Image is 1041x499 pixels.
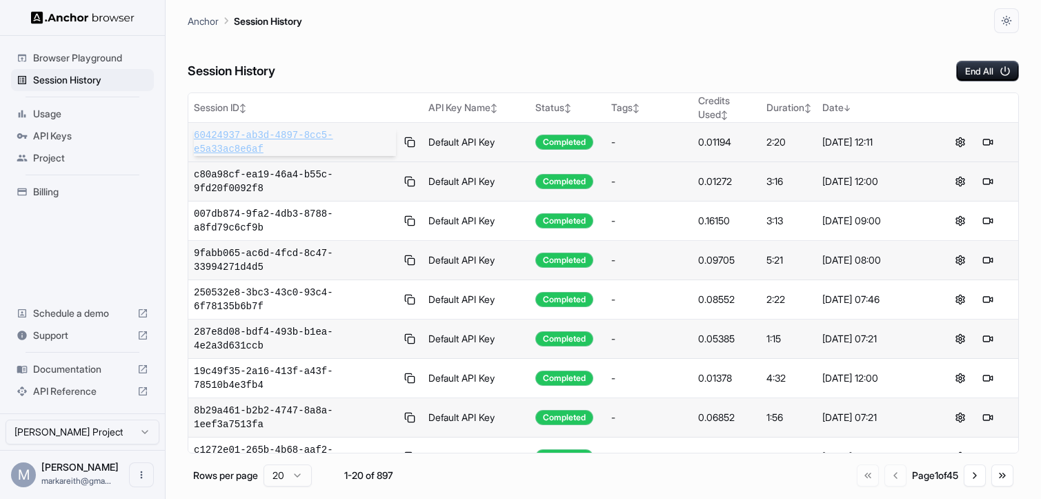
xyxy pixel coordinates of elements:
[611,293,687,306] div: -
[423,123,530,162] td: Default API Key
[423,438,530,477] td: Default API Key
[11,462,36,487] div: M
[766,135,811,149] div: 2:20
[822,332,925,346] div: [DATE] 07:21
[822,411,925,424] div: [DATE] 07:21
[698,94,755,121] div: Credits Used
[611,175,687,188] div: -
[535,331,593,346] div: Completed
[33,73,148,87] span: Session History
[804,103,811,113] span: ↕
[698,450,755,464] div: 0.01715
[611,214,687,228] div: -
[822,253,925,267] div: [DATE] 08:00
[535,253,593,268] div: Completed
[822,214,925,228] div: [DATE] 09:00
[611,135,687,149] div: -
[423,202,530,241] td: Default API Key
[194,286,396,313] span: 250532e8-3bc3-43c0-93c4-6f78135b6b7f
[611,332,687,346] div: -
[766,253,811,267] div: 5:21
[11,181,154,203] div: Billing
[535,449,593,464] div: Completed
[822,175,925,188] div: [DATE] 12:00
[334,469,403,482] div: 1-20 of 897
[698,175,755,188] div: 0.01272
[766,332,811,346] div: 1:15
[535,174,593,189] div: Completed
[535,292,593,307] div: Completed
[766,175,811,188] div: 3:16
[33,51,148,65] span: Browser Playground
[33,185,148,199] span: Billing
[423,359,530,398] td: Default API Key
[611,101,687,115] div: Tags
[234,14,302,28] p: Session History
[698,332,755,346] div: 0.05385
[535,371,593,386] div: Completed
[194,101,417,115] div: Session ID
[188,61,275,81] h6: Session History
[611,411,687,424] div: -
[11,125,154,147] div: API Keys
[611,450,687,464] div: -
[698,371,755,385] div: 0.01378
[11,302,154,324] div: Schedule a demo
[564,103,571,113] span: ↕
[698,253,755,267] div: 0.09705
[822,101,925,115] div: Date
[194,325,396,353] span: 287e8d08-bdf4-493b-b1ea-4e2a3d631ccb
[535,135,593,150] div: Completed
[766,293,811,306] div: 2:22
[33,129,148,143] span: API Keys
[766,371,811,385] div: 4:32
[129,462,154,487] button: Open menu
[194,168,396,195] span: c80a98cf-ea19-46a4-b55c-9fd20f0092f8
[193,469,258,482] p: Rows per page
[33,384,132,398] span: API Reference
[11,380,154,402] div: API Reference
[11,69,154,91] div: Session History
[33,306,132,320] span: Schedule a demo
[33,362,132,376] span: Documentation
[611,253,687,267] div: -
[698,214,755,228] div: 0.16150
[956,61,1019,81] button: End All
[721,110,728,120] span: ↕
[423,320,530,359] td: Default API Key
[194,128,396,156] span: 60424937-ab3d-4897-8cc5-e5a33ac8e6af
[423,162,530,202] td: Default API Key
[188,13,302,28] nav: breadcrumb
[33,107,148,121] span: Usage
[33,151,148,165] span: Project
[11,103,154,125] div: Usage
[423,280,530,320] td: Default API Key
[535,101,600,115] div: Status
[11,147,154,169] div: Project
[194,246,396,274] span: 9fabb065-ac6d-4fcd-8c47-33994271d4d5
[822,293,925,306] div: [DATE] 07:46
[611,371,687,385] div: -
[11,358,154,380] div: Documentation
[822,450,925,464] div: [DATE] 12:00
[633,103,640,113] span: ↕
[41,461,119,473] span: Mark Reith
[490,103,497,113] span: ↕
[844,103,851,113] span: ↓
[239,103,246,113] span: ↕
[194,207,396,235] span: 007db874-9fa2-4db3-8788-a8fd79c6cf9b
[912,469,958,482] div: Page 1 of 45
[11,324,154,346] div: Support
[822,135,925,149] div: [DATE] 12:11
[766,214,811,228] div: 3:13
[11,47,154,69] div: Browser Playground
[698,293,755,306] div: 0.08552
[766,450,811,464] div: 8:35
[194,364,396,392] span: 19c49f35-2a16-413f-a43f-78510b4e3fb4
[423,398,530,438] td: Default API Key
[423,241,530,280] td: Default API Key
[194,443,396,471] span: c1272e01-265b-4b68-aaf2-afe9fe4a5e36
[188,14,219,28] p: Anchor
[698,135,755,149] div: 0.01194
[822,371,925,385] div: [DATE] 12:00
